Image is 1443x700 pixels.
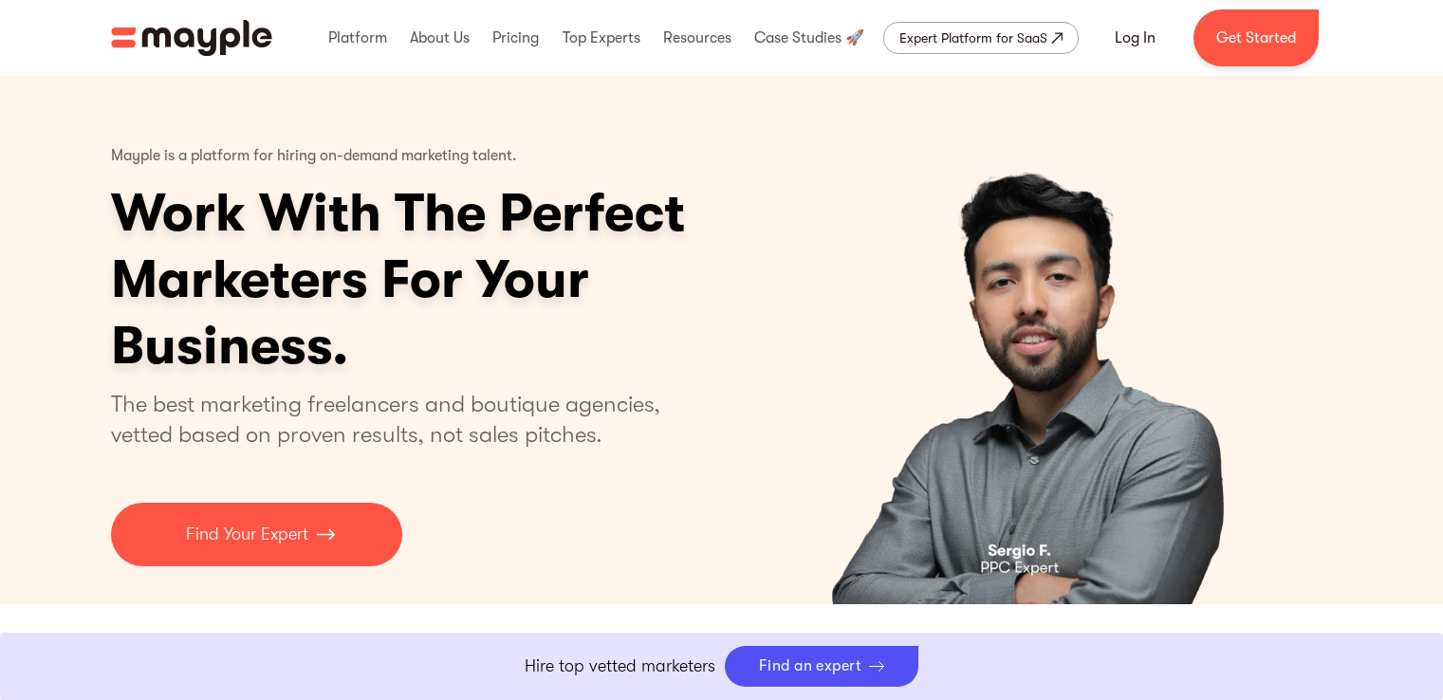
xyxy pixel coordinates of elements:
div: Platform [324,8,392,68]
a: Expert Platform for SaaS [883,22,1079,54]
p: Mayple is a platform for hiring on-demand marketing talent. [111,133,517,180]
div: 1 of 4 [740,76,1333,604]
p: The best marketing freelancers and boutique agencies, vetted based on proven results, not sales p... [111,389,683,450]
a: home [111,20,272,56]
img: Mayple logo [111,20,272,56]
div: carousel [740,76,1333,604]
p: Find Your Expert [186,522,308,547]
div: About Us [405,8,474,68]
a: Find Your Expert [111,503,402,566]
h1: Work With The Perfect Marketers For Your Business. [111,180,832,379]
div: Expert Platform for SaaS [899,27,1047,49]
a: Get Started [1193,9,1319,66]
a: Log In [1092,15,1178,61]
div: Resources [658,8,736,68]
div: Pricing [488,8,544,68]
div: Top Experts [558,8,645,68]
